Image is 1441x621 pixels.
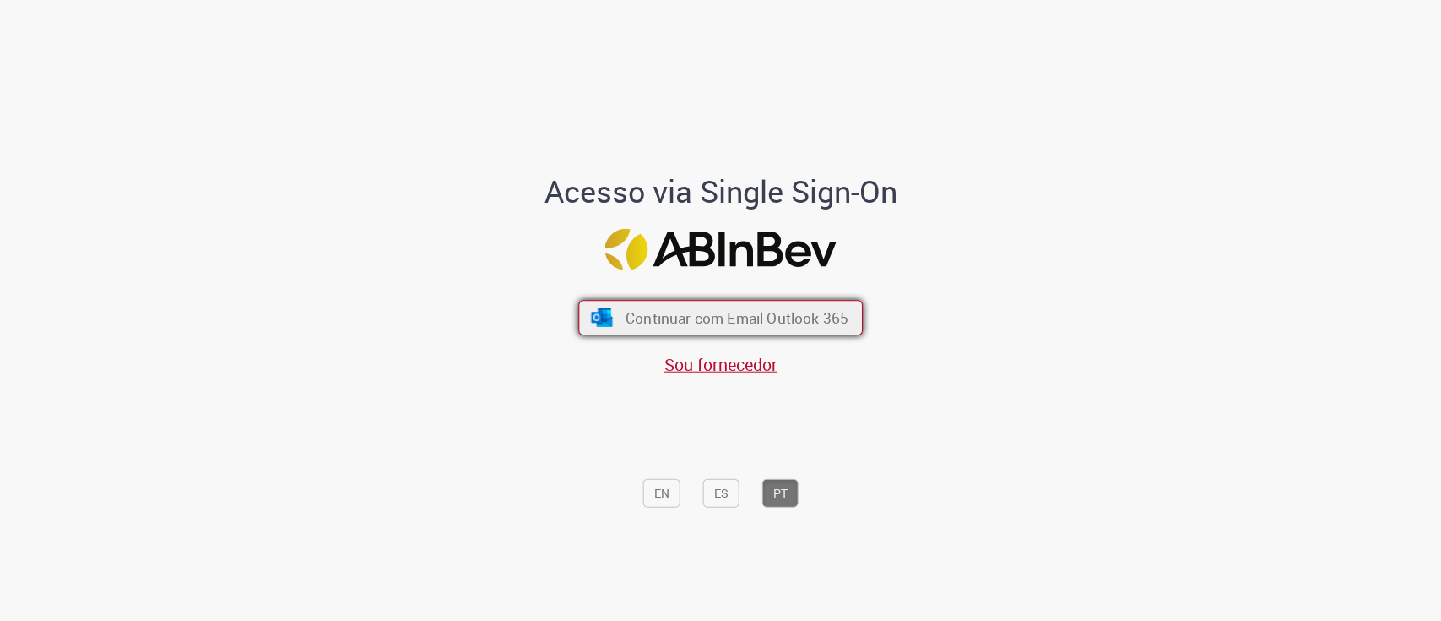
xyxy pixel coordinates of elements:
[703,479,739,508] button: ES
[762,479,799,508] button: PT
[589,308,614,327] img: ícone Azure/Microsoft 360
[605,229,837,270] img: Logo ABInBev
[626,308,848,327] span: Continuar com Email Outlook 365
[578,300,863,335] button: ícone Azure/Microsoft 360 Continuar com Email Outlook 365
[643,479,680,508] button: EN
[664,353,777,376] a: Sou fornecedor
[486,175,955,209] h1: Acesso via Single Sign-On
